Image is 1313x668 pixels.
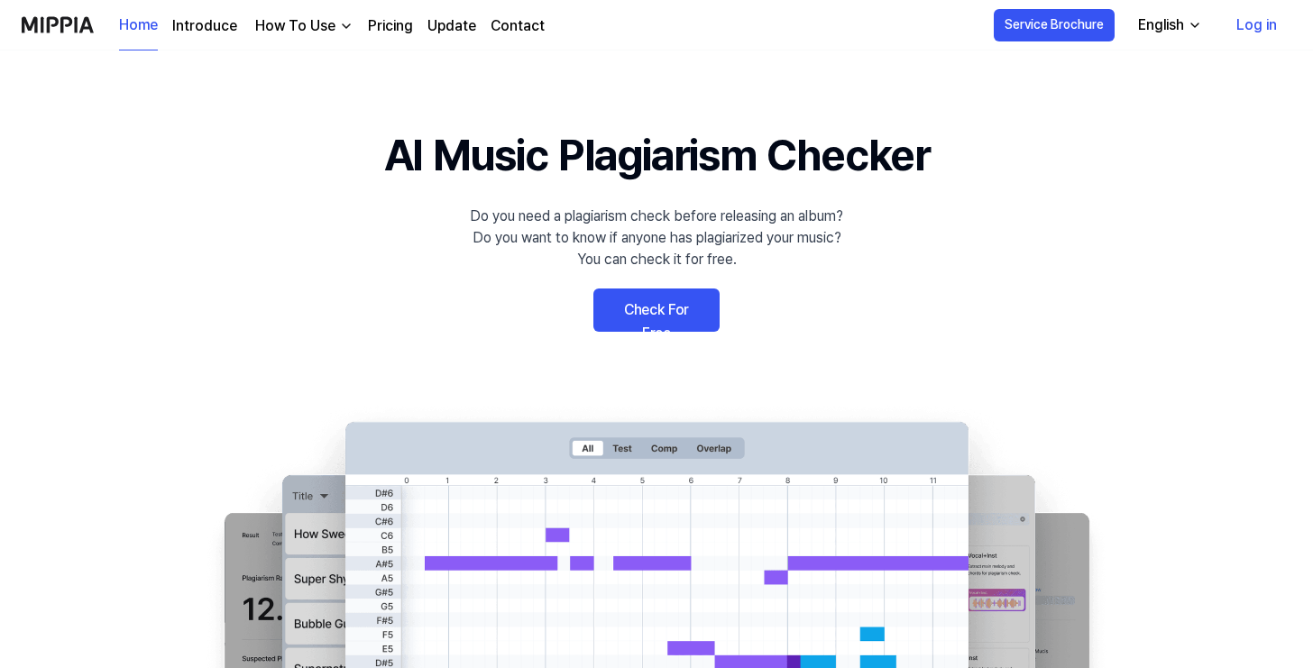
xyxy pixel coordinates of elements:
[491,15,545,37] a: Contact
[368,15,413,37] a: Pricing
[252,15,339,37] div: How To Use
[1124,7,1213,43] button: English
[593,288,720,332] a: Check For Free
[1134,14,1188,36] div: English
[119,1,158,50] a: Home
[470,206,843,270] div: Do you need a plagiarism check before releasing an album? Do you want to know if anyone has plagi...
[339,19,353,33] img: down
[427,15,476,37] a: Update
[384,123,930,188] h1: AI Music Plagiarism Checker
[252,15,353,37] button: How To Use
[994,9,1115,41] button: Service Brochure
[172,15,237,37] a: Introduce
